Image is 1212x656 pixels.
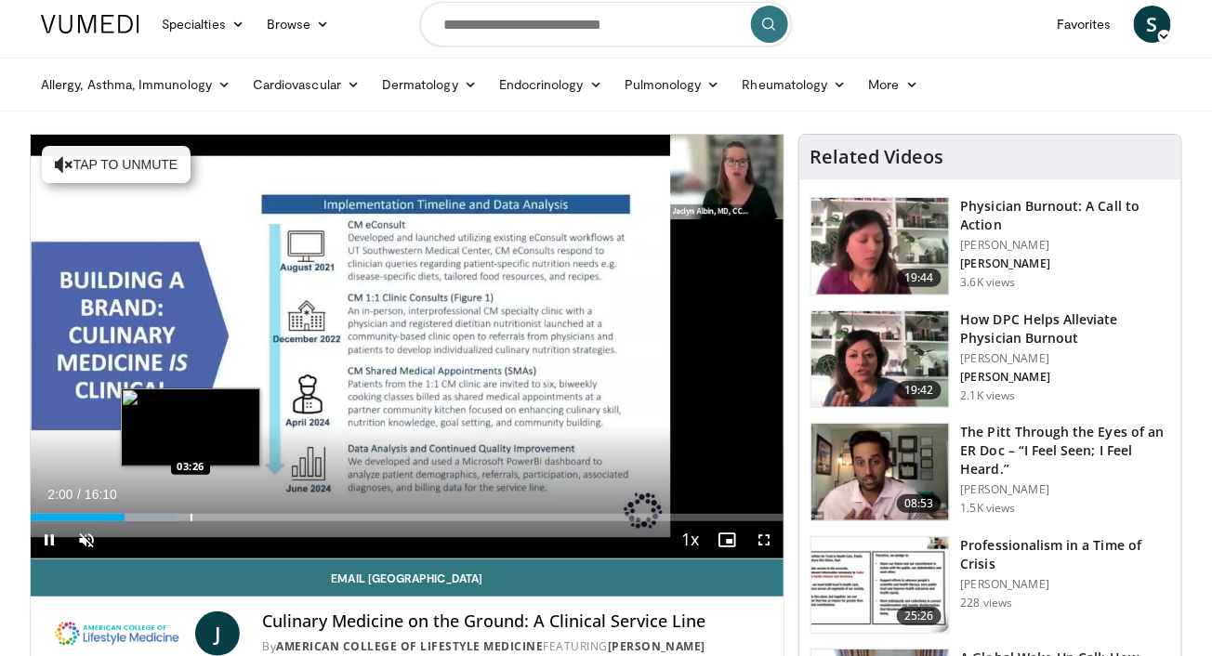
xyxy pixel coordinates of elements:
div: Progress Bar [31,514,784,521]
img: VuMedi Logo [41,15,139,33]
span: 19:44 [897,269,942,287]
video-js: Video Player [31,135,784,559]
button: Pause [31,521,68,558]
a: J [195,611,240,656]
button: Playback Rate [672,521,709,558]
img: 61bec8e7-4634-419f-929c-a42a8f9497b1.150x105_q85_crop-smart_upscale.jpg [811,537,949,634]
p: 2.1K views [961,388,1016,403]
p: 3.6K views [961,275,1016,290]
span: 16:10 [85,487,117,502]
h4: Culinary Medicine on the Ground: A Clinical Service Line [262,611,768,632]
h4: Related Videos [810,146,944,168]
a: Specialties [151,6,256,43]
h3: Physician Burnout: A Call to Action [961,197,1170,234]
a: More [858,66,929,103]
button: Enable picture-in-picture mode [709,521,746,558]
a: 25:26 Professionalism in a Time of Crisis [PERSON_NAME] 228 views [810,536,1170,635]
h3: How DPC Helps Alleviate Physician Burnout [961,310,1170,348]
p: [PERSON_NAME] [961,256,1170,271]
p: [PERSON_NAME] [961,482,1170,497]
span: 19:42 [897,381,942,400]
span: 25:26 [897,607,942,625]
a: Browse [256,6,341,43]
a: S [1134,6,1171,43]
p: [PERSON_NAME] [961,577,1170,592]
a: 19:44 Physician Burnout: A Call to Action [PERSON_NAME] [PERSON_NAME] 3.6K views [810,197,1170,295]
img: deacb99e-802d-4184-8862-86b5a16472a1.150x105_q85_crop-smart_upscale.jpg [811,424,949,520]
p: [PERSON_NAME] [961,351,1170,366]
a: Email [GEOGRAPHIC_DATA] [31,559,784,597]
h3: Professionalism in a Time of Crisis [961,536,1170,573]
span: 08:53 [897,494,942,513]
a: Allergy, Asthma, Immunology [30,66,242,103]
a: American College of Lifestyle Medicine [276,638,543,654]
a: Cardiovascular [242,66,371,103]
p: 1.5K views [961,501,1016,516]
a: [PERSON_NAME] [608,638,706,654]
a: 19:42 How DPC Helps Alleviate Physician Burnout [PERSON_NAME] [PERSON_NAME] 2.1K views [810,310,1170,409]
button: Unmute [68,521,105,558]
img: ae962841-479a-4fc3-abd9-1af602e5c29c.150x105_q85_crop-smart_upscale.jpg [811,198,949,295]
div: By FEATURING [262,638,768,655]
a: Endocrinology [488,66,613,103]
a: Favorites [1046,6,1123,43]
p: [PERSON_NAME] [961,370,1170,385]
p: 228 views [961,596,1013,610]
span: / [77,487,81,502]
input: Search topics, interventions [420,2,792,46]
button: Tap to unmute [42,146,191,183]
a: Pulmonology [613,66,731,103]
a: Rheumatology [731,66,858,103]
img: 8c03ed1f-ed96-42cb-9200-2a88a5e9b9ab.150x105_q85_crop-smart_upscale.jpg [811,311,949,408]
a: 08:53 The Pitt Through the Eyes of an ER Doc – “I Feel Seen; I Feel Heard.” [PERSON_NAME] 1.5K views [810,423,1170,521]
span: 2:00 [47,487,72,502]
a: Dermatology [371,66,488,103]
h3: The Pitt Through the Eyes of an ER Doc – “I Feel Seen; I Feel Heard.” [961,423,1170,479]
button: Fullscreen [746,521,784,558]
p: [PERSON_NAME] [961,238,1170,253]
img: American College of Lifestyle Medicine [46,611,188,656]
img: image.jpeg [121,388,260,466]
